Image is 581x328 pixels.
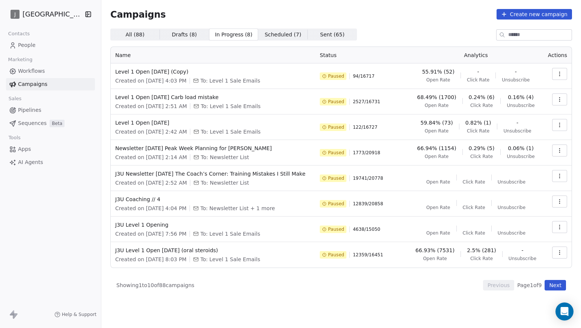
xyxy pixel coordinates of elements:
span: Level 1 Open [DATE] Carb load mistake [115,93,311,101]
span: Click Rate [463,205,485,211]
span: Unsubscribe [509,256,536,262]
span: 66.93% (7531) [415,247,455,254]
span: Created on [DATE] 2:52 AM [115,179,187,187]
th: Name [111,47,315,63]
span: Level 1 Open [DATE] (Copy) [115,68,311,75]
span: Open Rate [423,256,447,262]
span: Unsubscribe [498,230,525,236]
span: Unsubscribe [503,128,531,134]
span: To: Level 1 Sale Emails [200,77,260,84]
span: Sales [5,93,25,104]
span: 55.91% (52) [422,68,455,75]
span: Click Rate [463,179,485,185]
span: 66.94% (1154) [417,144,456,152]
span: Tools [5,132,24,143]
span: 0.29% (5) [469,144,495,152]
span: All ( 88 ) [125,31,144,39]
button: Create new campaign [497,9,572,20]
span: Marketing [5,54,36,65]
span: Beta [50,120,65,127]
span: Paused [328,99,344,105]
span: Unsubscribe [498,179,525,185]
span: Created on [DATE] 8:03 PM [115,256,187,263]
span: Sent ( 65 ) [320,31,345,39]
span: Click Rate [467,77,489,83]
a: People [6,39,95,51]
span: 0.06% (1) [508,144,534,152]
span: AI Agents [18,158,43,166]
span: Paused [328,150,344,156]
span: Unsubscribe [507,153,534,159]
span: - [477,68,479,75]
span: To: Newsletter List [201,153,249,161]
a: Help & Support [54,311,96,317]
span: 19741 / 20778 [353,175,383,181]
span: J [14,11,16,18]
span: Campaigns [18,80,47,88]
span: Paused [328,73,344,79]
span: Created on [DATE] 4:04 PM [115,205,187,212]
span: [GEOGRAPHIC_DATA] [23,9,83,19]
span: J3U Coaching // 4 [115,196,311,203]
span: To: Level 1 Sale Emails [201,102,260,110]
span: To: Level 1 Sale Emails [201,128,260,135]
span: - [521,247,523,254]
span: Help & Support [62,311,96,317]
span: 1773 / 20918 [353,150,380,156]
span: J3U Level 1 Opening [115,221,311,229]
span: Open Rate [426,179,450,185]
span: Click Rate [470,102,493,108]
span: Paused [328,124,344,130]
span: Page 1 of 9 [517,281,542,289]
span: Workflows [18,67,45,75]
span: Open Rate [425,153,449,159]
span: To: Newsletter List [201,179,249,187]
span: Click Rate [470,153,493,159]
th: Analytics [409,47,543,63]
span: Created on [DATE] 2:14 AM [115,153,187,161]
span: 94 / 16717 [353,73,375,79]
span: Open Rate [426,77,450,83]
a: SequencesBeta [6,117,95,129]
span: Showing 1 to 10 of 88 campaigns [116,281,194,289]
span: Newsletter [DATE] Peak Week Planning for [PERSON_NAME] [115,144,311,152]
th: Status [315,47,409,63]
span: Created on [DATE] 4:03 PM [115,77,187,84]
span: Campaigns [110,9,166,20]
span: Unsubscribe [502,77,530,83]
span: 12359 / 16451 [353,252,383,258]
span: - [516,119,518,126]
span: Paused [328,201,344,207]
span: Open Rate [426,205,450,211]
span: 68.49% (1700) [417,93,456,101]
span: Paused [328,175,344,181]
span: Created on [DATE] 7:56 PM [115,230,187,238]
span: To: Level 1 Sale Emails [200,256,260,263]
span: 2.5% (281) [467,247,496,254]
a: Workflows [6,65,95,77]
span: Click Rate [463,230,485,236]
span: Click Rate [470,256,493,262]
span: Paused [328,252,344,258]
span: Drafts ( 8 ) [172,31,197,39]
span: Click Rate [467,128,489,134]
span: Open Rate [426,230,450,236]
span: Unsubscribe [498,205,525,211]
span: Apps [18,145,31,153]
span: Contacts [5,28,33,39]
span: To: Level 1 Sale Emails [200,230,260,238]
th: Actions [543,47,572,63]
span: Unsubscribe [507,102,534,108]
span: 122 / 16727 [353,124,377,130]
a: Campaigns [6,78,95,90]
span: Open Rate [425,128,449,134]
a: Pipelines [6,104,95,116]
button: Next [545,280,566,290]
span: J3U Newsletter [DATE] The Coach’s Corner: Training Mistakes I Still Make [115,170,311,178]
span: 2527 / 16731 [353,99,380,105]
span: Pipelines [18,106,41,114]
button: J[GEOGRAPHIC_DATA] [9,8,80,21]
span: 0.16% (4) [508,93,534,101]
span: 59.84% (73) [420,119,453,126]
div: Open Intercom Messenger [555,302,573,320]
